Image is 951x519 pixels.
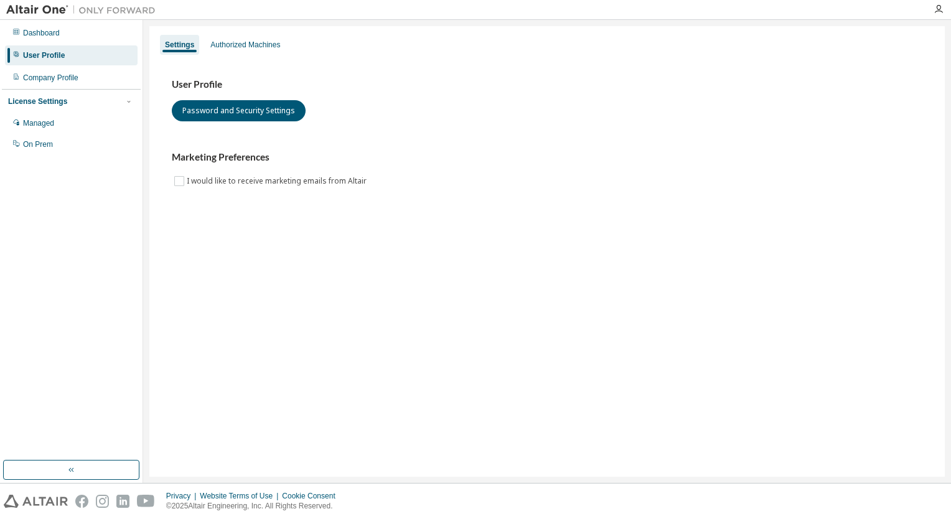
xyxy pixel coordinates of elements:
[75,495,88,508] img: facebook.svg
[172,100,306,121] button: Password and Security Settings
[166,491,200,501] div: Privacy
[200,491,282,501] div: Website Terms of Use
[4,495,68,508] img: altair_logo.svg
[210,40,280,50] div: Authorized Machines
[8,96,67,106] div: License Settings
[166,501,343,512] p: © 2025 Altair Engineering, Inc. All Rights Reserved.
[137,495,155,508] img: youtube.svg
[172,78,922,91] h3: User Profile
[187,174,369,189] label: I would like to receive marketing emails from Altair
[23,28,60,38] div: Dashboard
[23,139,53,149] div: On Prem
[116,495,129,508] img: linkedin.svg
[282,491,342,501] div: Cookie Consent
[172,151,922,164] h3: Marketing Preferences
[23,50,65,60] div: User Profile
[23,73,78,83] div: Company Profile
[96,495,109,508] img: instagram.svg
[165,40,194,50] div: Settings
[6,4,162,16] img: Altair One
[23,118,54,128] div: Managed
